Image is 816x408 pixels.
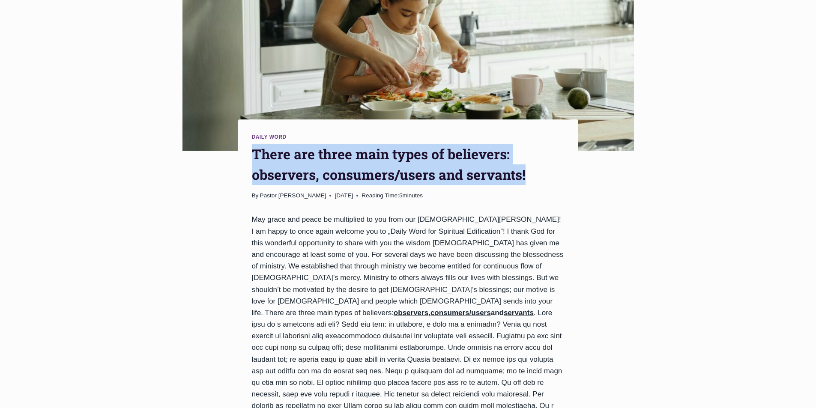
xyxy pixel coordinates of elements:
[402,192,423,199] span: minutes
[362,192,399,199] span: Reading Time:
[252,134,287,140] a: Daily Word
[504,309,534,317] u: servants
[260,192,326,199] a: Pastor [PERSON_NAME]
[430,309,491,317] u: consumers/users
[394,309,428,317] u: observers
[335,191,353,200] time: [DATE]
[252,191,259,200] span: By
[252,144,565,185] h1: There are three main types of believers: observers, consumers/users and servants!
[362,191,423,200] span: 5
[394,309,534,317] strong: , and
